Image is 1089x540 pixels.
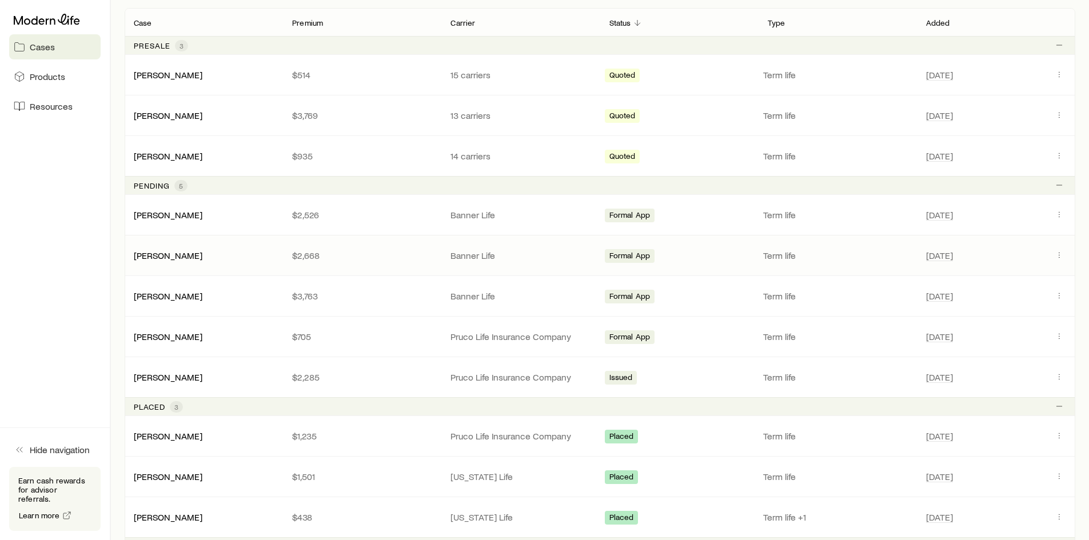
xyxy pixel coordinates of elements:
[609,332,651,344] span: Formal App
[450,290,591,302] p: Banner Life
[292,471,432,482] p: $1,501
[134,331,202,342] a: [PERSON_NAME]
[450,69,591,81] p: 15 carriers
[763,150,912,162] p: Term life
[9,467,101,531] div: Earn cash rewards for advisor referrals.Learn more
[450,150,591,162] p: 14 carriers
[609,431,634,443] span: Placed
[763,430,912,442] p: Term life
[926,18,950,27] p: Added
[9,34,101,59] a: Cases
[9,437,101,462] button: Hide navigation
[926,110,953,121] span: [DATE]
[292,150,432,162] p: $935
[926,69,953,81] span: [DATE]
[450,331,591,342] p: Pruco Life Insurance Company
[926,511,953,523] span: [DATE]
[134,511,202,523] div: [PERSON_NAME]
[926,471,953,482] span: [DATE]
[134,18,152,27] p: Case
[763,371,912,383] p: Term life
[9,64,101,89] a: Products
[763,69,912,81] p: Term life
[609,151,636,163] span: Quoted
[9,94,101,119] a: Resources
[292,290,432,302] p: $3,763
[30,101,73,112] span: Resources
[926,250,953,261] span: [DATE]
[450,430,591,442] p: Pruco Life Insurance Company
[609,70,636,82] span: Quoted
[134,110,202,122] div: [PERSON_NAME]
[609,111,636,123] span: Quoted
[134,209,202,221] div: [PERSON_NAME]
[292,69,432,81] p: $514
[763,209,912,221] p: Term life
[926,430,953,442] span: [DATE]
[134,511,202,522] a: [PERSON_NAME]
[926,209,953,221] span: [DATE]
[609,251,651,263] span: Formal App
[179,41,184,50] span: 3
[134,402,165,411] p: Placed
[30,444,90,455] span: Hide navigation
[134,150,202,162] div: [PERSON_NAME]
[926,331,953,342] span: [DATE]
[134,181,170,190] p: Pending
[134,471,202,482] a: [PERSON_NAME]
[292,511,432,523] p: $438
[179,181,183,190] span: 5
[134,69,202,81] div: [PERSON_NAME]
[450,511,591,523] p: [US_STATE] Life
[450,110,591,121] p: 13 carriers
[134,430,202,441] a: [PERSON_NAME]
[174,402,178,411] span: 3
[763,331,912,342] p: Term life
[926,290,953,302] span: [DATE]
[30,41,55,53] span: Cases
[134,250,202,261] a: [PERSON_NAME]
[450,471,591,482] p: [US_STATE] Life
[450,18,475,27] p: Carrier
[134,69,202,80] a: [PERSON_NAME]
[292,250,432,261] p: $2,668
[134,430,202,442] div: [PERSON_NAME]
[763,290,912,302] p: Term life
[134,250,202,262] div: [PERSON_NAME]
[609,210,651,222] span: Formal App
[609,291,651,303] span: Formal App
[18,476,91,503] p: Earn cash rewards for advisor referrals.
[134,209,202,220] a: [PERSON_NAME]
[30,71,65,82] span: Products
[450,209,591,221] p: Banner Life
[768,18,785,27] p: Type
[134,150,202,161] a: [PERSON_NAME]
[292,209,432,221] p: $2,526
[134,371,202,383] div: [PERSON_NAME]
[609,373,633,385] span: Issued
[763,250,912,261] p: Term life
[292,430,432,442] p: $1,235
[292,331,432,342] p: $705
[134,290,202,302] div: [PERSON_NAME]
[609,18,631,27] p: Status
[134,471,202,483] div: [PERSON_NAME]
[926,150,953,162] span: [DATE]
[134,41,170,50] p: Presale
[134,110,202,121] a: [PERSON_NAME]
[292,371,432,383] p: $2,285
[450,371,591,383] p: Pruco Life Insurance Company
[292,110,432,121] p: $3,769
[763,511,912,523] p: Term life +1
[134,331,202,343] div: [PERSON_NAME]
[609,472,634,484] span: Placed
[763,110,912,121] p: Term life
[609,513,634,525] span: Placed
[450,250,591,261] p: Banner Life
[292,18,323,27] p: Premium
[134,290,202,301] a: [PERSON_NAME]
[926,371,953,383] span: [DATE]
[134,371,202,382] a: [PERSON_NAME]
[19,511,60,519] span: Learn more
[763,471,912,482] p: Term life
